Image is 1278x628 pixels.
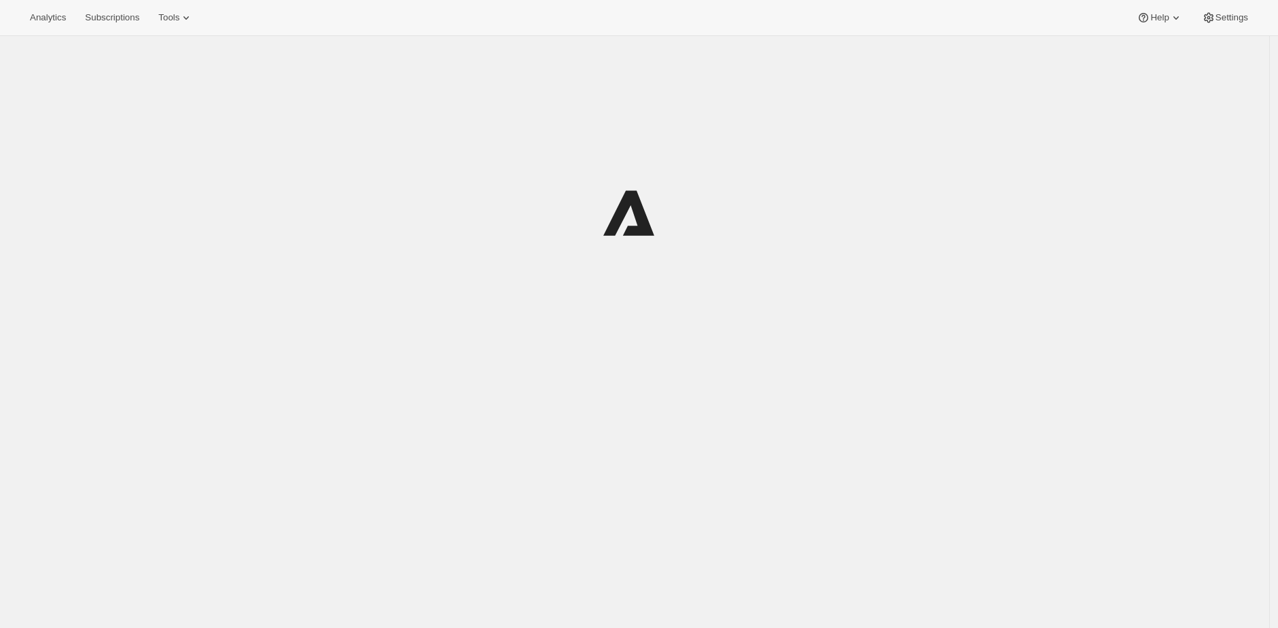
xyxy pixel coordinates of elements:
button: Subscriptions [77,8,147,27]
span: Help [1150,12,1169,23]
span: Subscriptions [85,12,139,23]
span: Tools [158,12,179,23]
button: Settings [1194,8,1256,27]
button: Tools [150,8,201,27]
span: Settings [1215,12,1248,23]
button: Analytics [22,8,74,27]
span: Analytics [30,12,66,23]
button: Help [1129,8,1190,27]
